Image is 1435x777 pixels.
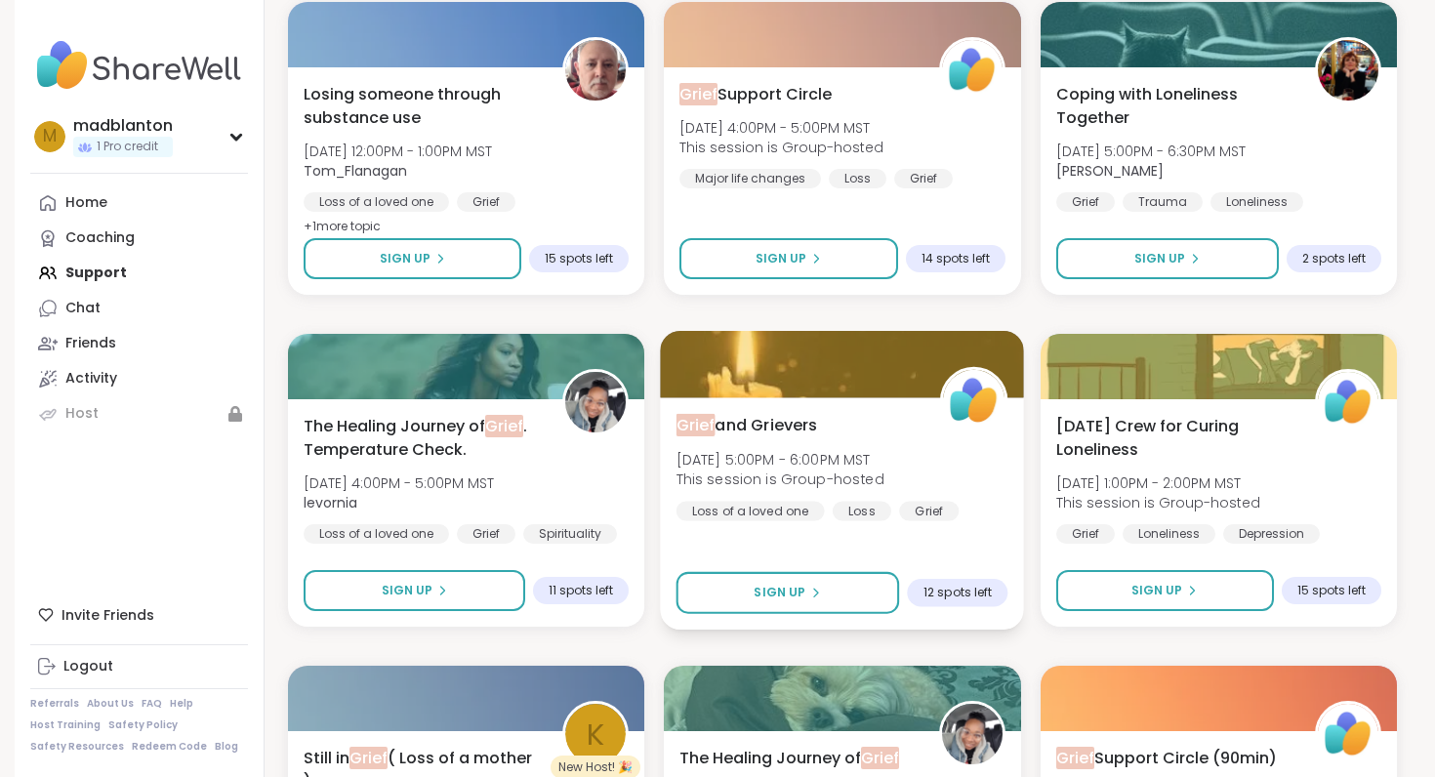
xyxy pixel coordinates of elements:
[215,740,238,754] a: Blog
[304,161,407,181] b: Tom_Flanagan
[30,597,248,633] div: Invite Friends
[833,501,891,520] div: Loss
[829,169,886,188] div: Loss
[30,649,248,684] a: Logout
[304,493,357,512] b: levornia
[942,704,1003,764] img: levornia
[30,326,248,361] a: Friends
[304,192,449,212] div: Loss of a loved one
[679,747,899,770] span: The Healing Journey of
[380,250,430,267] span: Sign Up
[756,250,806,267] span: Sign Up
[65,193,107,213] div: Home
[304,83,541,130] span: Losing someone through substance use
[565,372,626,432] img: levornia
[1056,161,1164,181] b: [PERSON_NAME]
[1056,747,1277,770] span: Support Circle (90min)
[676,449,884,469] span: [DATE] 5:00PM - 6:00PM MST
[30,185,248,221] a: Home
[1318,372,1378,432] img: ShareWell
[65,228,135,248] div: Coaching
[676,572,900,614] button: Sign Up
[30,31,248,100] img: ShareWell Nav Logo
[87,697,134,711] a: About Us
[1131,582,1182,599] span: Sign Up
[30,291,248,326] a: Chat
[457,192,515,212] div: Grief
[1318,704,1378,764] img: ShareWell
[1056,747,1094,769] span: Grief
[565,40,626,101] img: Tom_Flanagan
[30,221,248,256] a: Coaching
[1123,192,1203,212] div: Trauma
[545,251,613,266] span: 15 spots left
[73,115,173,137] div: madblanton
[63,657,113,676] div: Logout
[65,299,101,318] div: Chat
[676,413,716,435] span: Grief
[942,40,1003,101] img: ShareWell
[679,169,821,188] div: Major life changes
[108,718,178,732] a: Safety Policy
[30,697,79,711] a: Referrals
[1056,473,1260,493] span: [DATE] 1:00PM - 2:00PM MST
[1056,238,1279,279] button: Sign Up
[30,361,248,396] a: Activity
[679,118,883,138] span: [DATE] 4:00PM - 5:00PM MST
[1223,524,1320,544] div: Depression
[1056,83,1293,130] span: Coping with Loneliness Together
[676,413,818,436] span: and Grievers
[679,83,832,106] span: Support Circle
[899,501,959,520] div: Grief
[349,747,388,769] span: Grief
[861,747,899,769] span: Grief
[679,138,883,157] span: This session is Group-hosted
[1123,524,1215,544] div: Loneliness
[1056,524,1115,544] div: Grief
[304,142,492,161] span: [DATE] 12:00PM - 1:00PM MST
[549,583,613,598] span: 11 spots left
[523,524,617,544] div: Spirituality
[679,83,717,105] span: Grief
[142,697,162,711] a: FAQ
[923,585,992,600] span: 12 spots left
[1056,415,1293,462] span: [DATE] Crew for Curing Loneliness
[676,470,884,489] span: This session is Group-hosted
[755,584,806,601] span: Sign Up
[30,396,248,431] a: Host
[65,334,116,353] div: Friends
[304,570,525,611] button: Sign Up
[894,169,953,188] div: Grief
[485,415,523,437] span: Grief
[1056,192,1115,212] div: Grief
[132,740,207,754] a: Redeem Code
[97,139,158,155] span: 1 Pro credit
[65,404,99,424] div: Host
[43,124,57,149] span: m
[304,524,449,544] div: Loss of a loved one
[1210,192,1303,212] div: Loneliness
[587,712,604,757] span: K
[1134,250,1185,267] span: Sign Up
[1056,142,1246,161] span: [DATE] 5:00PM - 6:30PM MST
[304,238,521,279] button: Sign Up
[30,740,124,754] a: Safety Resources
[382,582,432,599] span: Sign Up
[65,369,117,388] div: Activity
[679,238,897,279] button: Sign Up
[1056,570,1274,611] button: Sign Up
[304,473,494,493] span: [DATE] 4:00PM - 5:00PM MST
[30,718,101,732] a: Host Training
[1297,583,1366,598] span: 15 spots left
[304,415,541,462] span: The Healing Journey of . Temperature Check.
[944,370,1005,431] img: ShareWell
[170,697,193,711] a: Help
[457,524,515,544] div: Grief
[676,501,825,520] div: Loss of a loved one
[1302,251,1366,266] span: 2 spots left
[1056,493,1260,512] span: This session is Group-hosted
[1318,40,1378,101] img: Judy
[922,251,990,266] span: 14 spots left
